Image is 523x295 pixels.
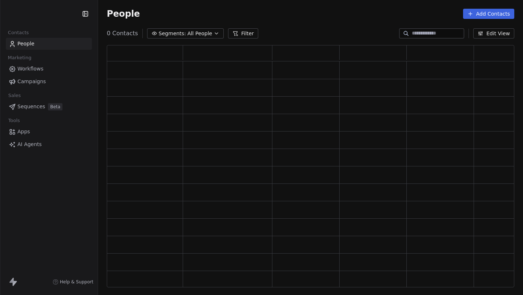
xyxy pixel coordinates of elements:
[5,90,24,101] span: Sales
[17,78,46,85] span: Campaigns
[17,141,42,148] span: AI Agents
[6,138,92,150] a: AI Agents
[5,27,32,38] span: Contacts
[187,30,212,37] span: All People
[107,8,140,19] span: People
[107,29,138,38] span: 0 Contacts
[17,128,30,136] span: Apps
[159,30,186,37] span: Segments:
[463,9,514,19] button: Add Contacts
[17,103,45,110] span: Sequences
[5,115,23,126] span: Tools
[5,52,35,63] span: Marketing
[17,40,35,48] span: People
[473,28,514,39] button: Edit View
[6,126,92,138] a: Apps
[6,101,92,113] a: SequencesBeta
[48,103,62,110] span: Beta
[228,28,258,39] button: Filter
[60,279,93,285] span: Help & Support
[17,65,44,73] span: Workflows
[6,76,92,88] a: Campaigns
[6,63,92,75] a: Workflows
[6,38,92,50] a: People
[53,279,93,285] a: Help & Support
